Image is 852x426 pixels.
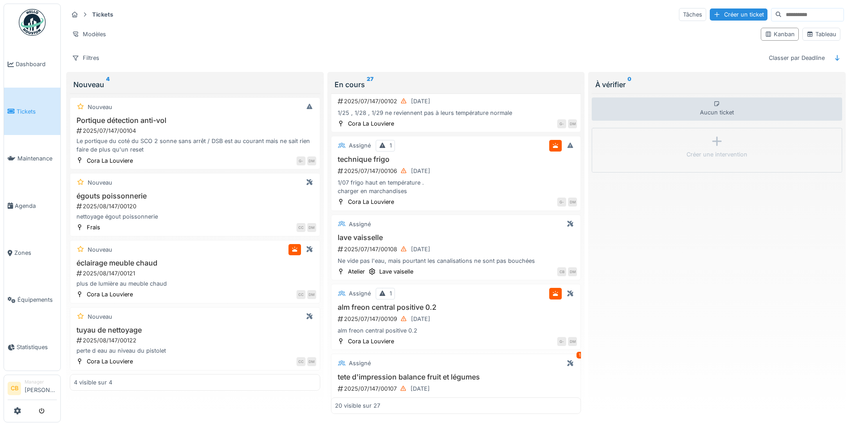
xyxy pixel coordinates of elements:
[68,51,103,64] div: Filtres
[307,223,316,232] div: DM
[89,10,117,19] strong: Tickets
[390,289,392,298] div: 1
[765,30,795,38] div: Kanban
[557,337,566,346] div: G-
[348,267,365,276] div: Atelier
[76,202,316,211] div: 2025/08/147/00120
[17,295,57,304] span: Équipements
[19,9,46,36] img: Badge_color-CXgf-gQk.svg
[297,357,305,366] div: CC
[765,51,829,64] div: Classer par Deadline
[335,178,577,195] div: 1/07 frigo haut en température . charger en marchandises
[568,119,577,128] div: DM
[568,337,577,346] div: DM
[337,244,577,255] div: 2025/07/147/00108
[411,384,430,393] div: [DATE]
[337,383,577,394] div: 2025/07/147/00107
[106,79,110,90] sup: 4
[335,373,577,381] h3: tete d'impression balance fruit et légumes
[74,279,316,288] div: plus de lumière au meuble chaud
[710,8,767,21] div: Créer un ticket
[335,233,577,242] h3: lave vaisselle
[88,312,112,321] div: Nouveau
[87,290,133,299] div: Cora La Louviere
[679,8,706,21] div: Tâches
[88,178,112,187] div: Nouveau
[76,269,316,278] div: 2025/08/147/00121
[74,326,316,334] h3: tuyau de nettoyage
[337,313,577,325] div: 2025/07/147/00109
[411,97,430,105] div: [DATE]
[4,229,60,276] a: Zones
[297,290,305,299] div: CC
[25,379,57,385] div: Manager
[74,192,316,200] h3: égouts poissonnerie
[307,357,316,366] div: DM
[595,79,839,90] div: À vérifier
[74,212,316,221] div: nettoyage égout poissonnerie
[568,198,577,207] div: DM
[348,337,394,346] div: Cora La Louviere
[411,167,430,175] div: [DATE]
[74,137,316,154] div: Le portique du coté du SCO 2 sonne sans arrêt / DSB est au courant mais ne sait rien faire de plu...
[335,401,380,410] div: 20 visible sur 27
[4,324,60,371] a: Statistiques
[8,379,57,400] a: CB Manager[PERSON_NAME]
[348,119,394,128] div: Cora La Louviere
[87,357,133,366] div: Cora La Louviere
[17,343,57,351] span: Statistiques
[687,150,747,159] div: Créer une intervention
[349,141,371,150] div: Assigné
[76,336,316,345] div: 2025/08/147/00122
[87,156,133,165] div: Cora La Louviere
[557,267,566,276] div: CB
[4,135,60,182] a: Maintenance
[297,156,305,165] div: G-
[87,223,100,232] div: Frais
[74,346,316,355] div: perte d eau au niveau du pistolet
[68,28,110,41] div: Modèles
[335,79,578,90] div: En cours
[16,60,57,68] span: Dashboard
[335,155,577,164] h3: technique frigo
[4,41,60,88] a: Dashboard
[349,220,371,228] div: Assigné
[348,198,394,206] div: Cora La Louviere
[14,249,57,257] span: Zones
[4,182,60,229] a: Agenda
[307,156,316,165] div: DM
[307,290,316,299] div: DM
[576,352,583,359] div: 1
[337,165,577,177] div: 2025/07/147/00106
[335,303,577,312] h3: alm freon central positive 0.2
[592,97,842,121] div: Aucun ticket
[627,79,632,90] sup: 0
[297,223,305,232] div: CC
[15,202,57,210] span: Agenda
[335,326,577,335] div: alm freon central positive 0.2
[17,107,57,116] span: Tickets
[8,382,21,395] li: CB
[25,379,57,398] li: [PERSON_NAME]
[17,154,57,163] span: Maintenance
[335,396,577,405] div: La tête d'impression d'une balance des fruits & légumes ne fonctionne pas
[557,198,566,207] div: G-
[349,359,371,367] div: Assigné
[76,127,316,135] div: 2025/07/147/00104
[349,289,371,298] div: Assigné
[367,79,373,90] sup: 27
[390,141,392,150] div: 1
[88,245,112,254] div: Nouveau
[74,259,316,267] h3: éclairage meuble chaud
[74,378,112,387] div: 4 visible sur 4
[88,103,112,111] div: Nouveau
[806,30,836,38] div: Tableau
[4,276,60,323] a: Équipements
[335,257,577,265] div: Ne vide pas l'eau, mais pourtant les canalisations ne sont pas bouchées
[411,315,430,323] div: [DATE]
[73,79,317,90] div: Nouveau
[411,245,430,253] div: [DATE]
[557,119,566,128] div: G-
[74,116,316,125] h3: Portique détection anti-vol
[335,109,577,117] div: 1/25 , 1/28 , 1/29 ne reviennent pas à leurs température normale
